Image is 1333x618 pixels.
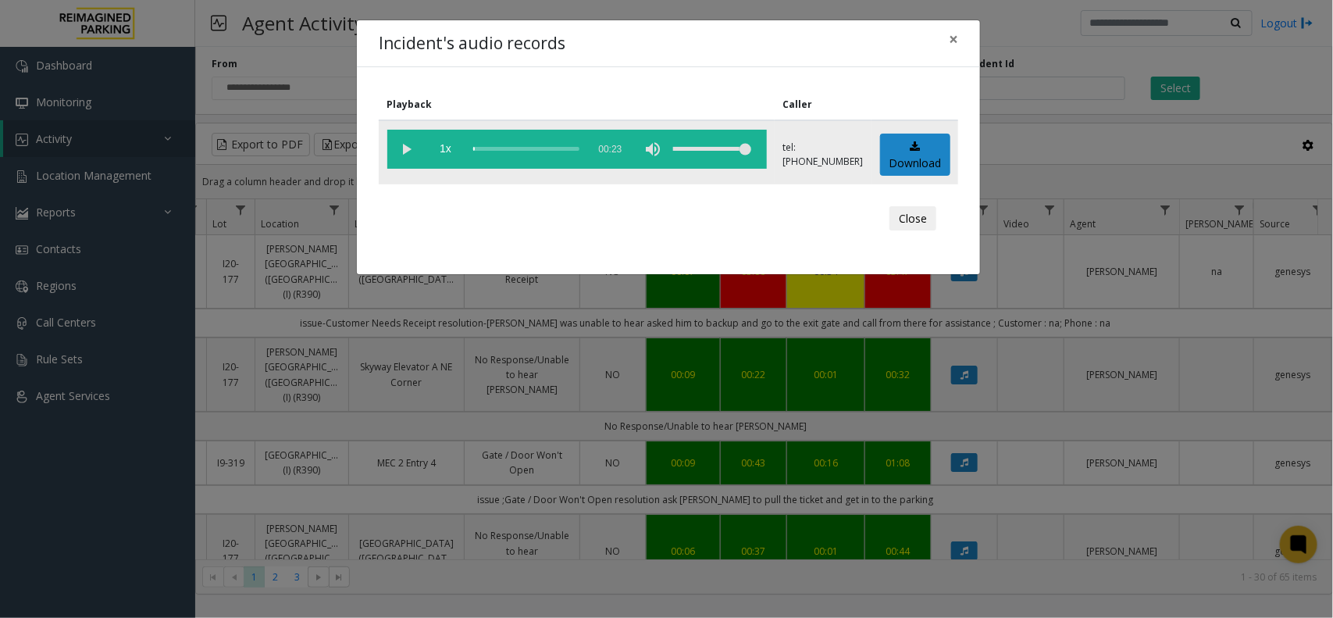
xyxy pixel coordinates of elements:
[783,141,864,169] p: tel:[PHONE_NUMBER]
[949,28,958,50] span: ×
[889,206,936,231] button: Close
[673,130,751,169] div: volume level
[473,130,579,169] div: scrub bar
[880,134,950,177] a: Download
[379,31,565,56] h4: Incident's audio records
[938,20,969,59] button: Close
[426,130,465,169] span: playback speed button
[379,89,775,120] th: Playback
[775,89,871,120] th: Caller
